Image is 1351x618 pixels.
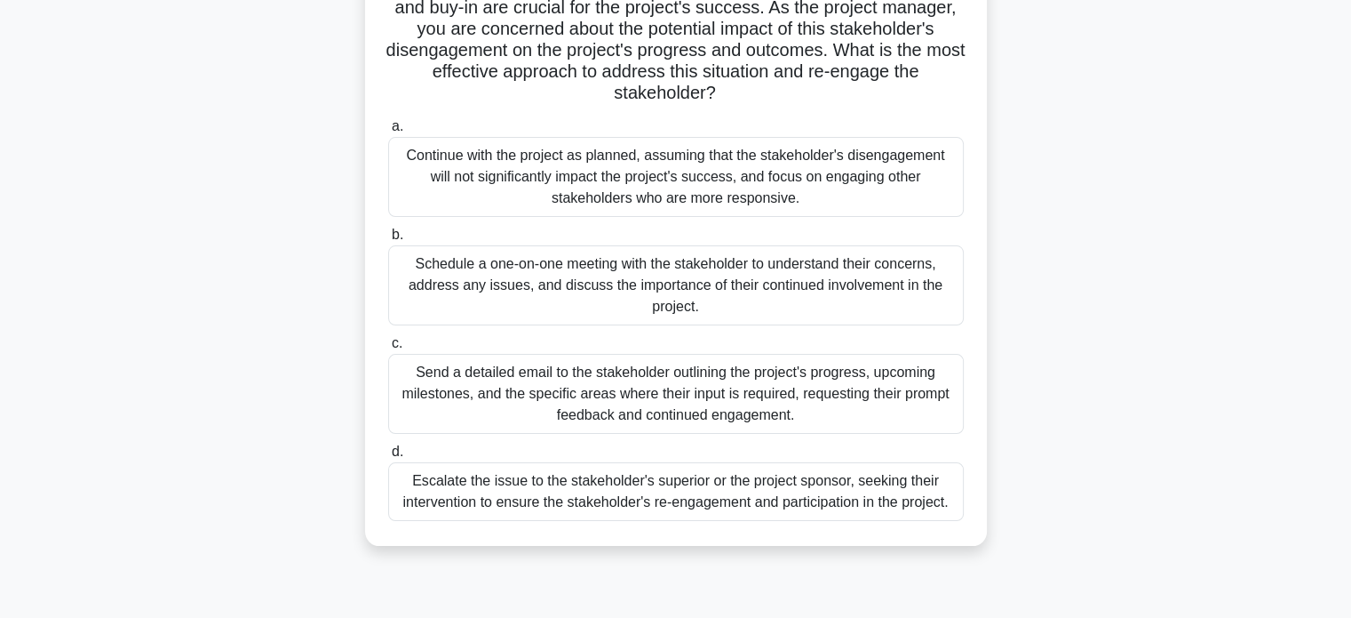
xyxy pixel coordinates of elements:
[392,118,403,133] span: a.
[392,444,403,459] span: d.
[388,245,964,325] div: Schedule a one-on-one meeting with the stakeholder to understand their concerns, address any issu...
[388,137,964,217] div: Continue with the project as planned, assuming that the stakeholder's disengagement will not sign...
[392,335,402,350] span: c.
[388,354,964,434] div: Send a detailed email to the stakeholder outlining the project's progress, upcoming milestones, a...
[388,462,964,521] div: Escalate the issue to the stakeholder's superior or the project sponsor, seeking their interventi...
[392,227,403,242] span: b.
